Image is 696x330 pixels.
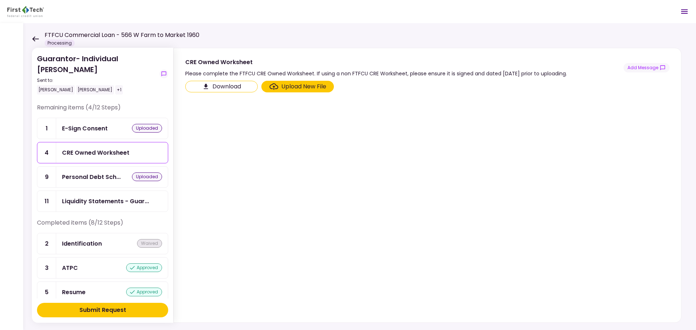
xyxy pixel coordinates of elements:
div: Personal Debt Schedule [62,172,121,181]
button: Click here to download the document [185,81,258,92]
div: waived [137,239,162,248]
a: 2Identificationwaived [37,233,168,254]
a: 5Resumeapproved [37,281,168,303]
div: Identification [62,239,102,248]
button: Submit Request [37,303,168,317]
div: Submit Request [79,306,126,314]
div: 3 [37,258,56,278]
div: 1 [37,118,56,139]
div: ATPC [62,263,78,272]
a: 11Liquidity Statements - Guarantor [37,191,168,212]
div: Upload New File [281,82,326,91]
h1: FTFCU Commercial Loan - 566 W Farm to Market 1960 [45,31,199,39]
div: [PERSON_NAME] [76,85,114,95]
div: CRE Owned Worksheet [62,148,129,157]
div: CRE Owned WorksheetPlease complete the FTFCU CRE Owned Worksheet. If using a non FTFCU CRE Worksh... [173,48,681,323]
div: 11 [37,191,56,212]
button: show-messages [623,63,670,72]
div: uploaded [132,172,162,181]
a: 1E-Sign Consentuploaded [37,118,168,139]
div: 2 [37,233,56,254]
div: Processing [45,39,75,47]
div: CRE Owned Worksheet [185,58,567,67]
div: approved [126,288,162,296]
div: Remaining items (4/12 Steps) [37,103,168,118]
div: Sent to: [37,77,157,84]
button: show-messages [159,70,168,78]
div: 5 [37,282,56,302]
div: [PERSON_NAME] [37,85,75,95]
div: Completed items (8/12 Steps) [37,218,168,233]
div: 4 [37,142,56,163]
div: +1 [115,85,123,95]
a: 9Personal Debt Scheduleuploaded [37,166,168,188]
a: 3ATPCapproved [37,257,168,279]
div: uploaded [132,124,162,133]
div: Liquidity Statements - Guarantor [62,197,149,206]
div: E-Sign Consent [62,124,108,133]
a: 4CRE Owned Worksheet [37,142,168,163]
div: approved [126,263,162,272]
img: Partner icon [7,6,44,17]
div: Please complete the FTFCU CRE Owned Worksheet. If using a non FTFCU CRE Worksheet, please ensure ... [185,69,567,78]
div: Resume [62,288,86,297]
span: Click here to upload the required document [261,81,334,92]
div: 9 [37,167,56,187]
div: Guarantor- Individual [PERSON_NAME] [37,53,157,95]
button: Open menu [676,3,693,20]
